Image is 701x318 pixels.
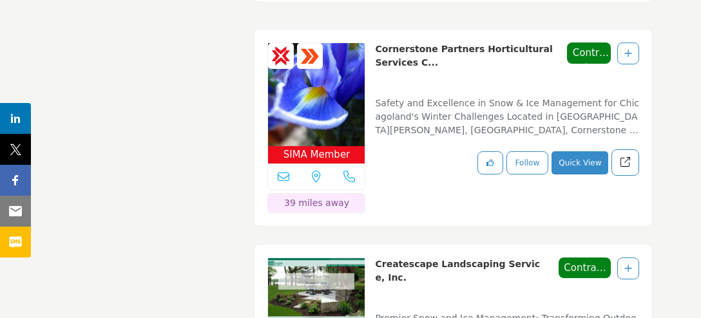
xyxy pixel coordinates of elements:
[624,263,632,274] a: Add To List
[611,149,639,176] a: Redirect to listing
[375,257,549,301] p: Createscape Landscaping Service, Inc.
[477,151,503,174] button: Like listing
[552,151,608,174] button: Quick View
[268,43,365,146] img: Cornerstone Partners Horticultural Services Company
[375,89,639,140] a: Safety and Excellence in Snow & Ice Management for Chicagoland's Winter Challenges Located in [GE...
[268,43,365,164] a: SIMA Member
[375,44,552,68] a: Cornerstone Partners Horticultural Services C...
[375,42,557,86] p: Cornerstone Partners Horticultural Services Company
[567,42,611,64] span: Contractor
[624,48,632,59] a: Add To List
[300,5,320,108] img: ASM Certified Badge Icon
[559,257,611,279] span: Contractor
[271,5,291,108] img: CSP Certified Badge Icon
[283,147,350,162] span: SIMA Member
[284,198,349,208] span: 39 miles away
[375,259,540,283] a: Createscape Landscaping Service, Inc.
[375,97,639,140] p: Safety and Excellence in Snow & Ice Management for Chicagoland's Winter Challenges Located in [GE...
[506,151,549,174] button: Follow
